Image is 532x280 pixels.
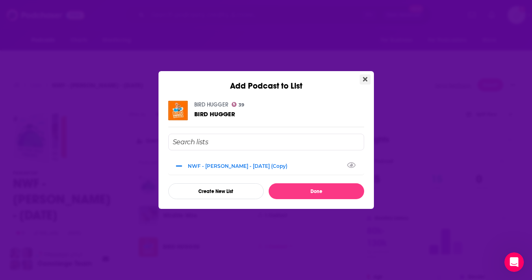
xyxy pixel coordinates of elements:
a: 39 [232,102,245,107]
button: Done [269,183,364,199]
a: BIRD HUGGER [194,101,228,108]
div: Add Podcast To List [168,134,364,199]
div: NWF - David Mizejewski - Sept 19, 2025 (Copy) [168,157,364,175]
iframe: Intercom live chat [504,252,524,272]
div: Add Podcast to List [159,71,374,91]
button: Create New List [168,183,264,199]
button: Close [360,74,371,85]
div: NWF - [PERSON_NAME] - [DATE] (Copy) [188,163,292,169]
span: 39 [239,103,244,107]
a: BIRD HUGGER [194,111,235,117]
input: Search lists [168,134,364,150]
img: BIRD HUGGER [168,101,188,120]
span: BIRD HUGGER [194,110,235,118]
